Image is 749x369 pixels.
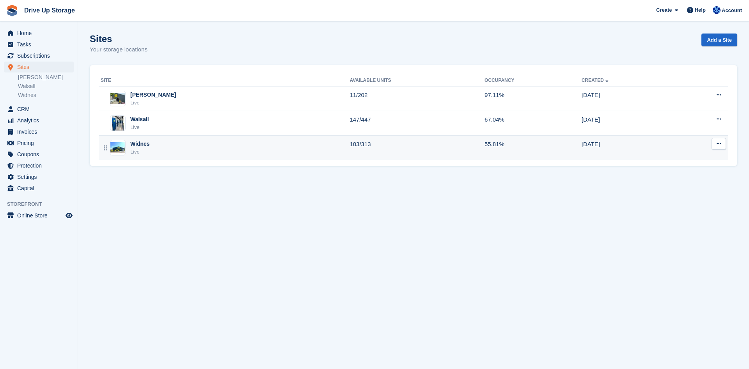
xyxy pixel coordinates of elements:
th: Site [99,74,350,87]
a: menu [4,115,74,126]
a: Widnes [18,92,74,99]
span: Pricing [17,138,64,148]
span: Sites [17,62,64,72]
th: Occupancy [485,74,582,87]
a: menu [4,104,74,115]
div: Widnes [130,140,150,148]
div: Walsall [130,115,149,124]
th: Available Units [350,74,485,87]
a: menu [4,126,74,137]
span: Invoices [17,126,64,137]
span: CRM [17,104,64,115]
span: Coupons [17,149,64,160]
a: menu [4,50,74,61]
a: Walsall [18,83,74,90]
td: [DATE] [582,111,674,136]
a: Preview store [64,211,74,220]
a: menu [4,39,74,50]
div: [PERSON_NAME] [130,91,176,99]
span: Online Store [17,210,64,221]
td: 67.04% [485,111,582,136]
span: Tasks [17,39,64,50]
td: 147/447 [350,111,485,136]
span: Create [656,6,672,14]
img: Image of Widnes site [110,142,125,153]
td: [DATE] [582,87,674,111]
span: Subscriptions [17,50,64,61]
span: Capital [17,183,64,194]
div: Live [130,148,150,156]
a: [PERSON_NAME] [18,74,74,81]
td: [DATE] [582,136,674,160]
div: Live [130,124,149,131]
a: Drive Up Storage [21,4,78,17]
a: menu [4,62,74,72]
a: Created [582,78,610,83]
span: Account [722,7,742,14]
span: Analytics [17,115,64,126]
h1: Sites [90,34,147,44]
span: Protection [17,160,64,171]
span: Settings [17,171,64,182]
td: 103/313 [350,136,485,160]
td: 11/202 [350,87,485,111]
span: Storefront [7,200,78,208]
a: menu [4,138,74,148]
a: menu [4,183,74,194]
a: menu [4,210,74,221]
img: Image of Walsall site [112,115,124,131]
span: Help [695,6,706,14]
img: Widnes Team [713,6,721,14]
img: Image of Stroud site [110,93,125,104]
td: 97.11% [485,87,582,111]
a: menu [4,149,74,160]
div: Live [130,99,176,107]
td: 55.81% [485,136,582,160]
a: menu [4,171,74,182]
span: Home [17,28,64,39]
img: stora-icon-8386f47178a22dfd0bd8f6a31ec36ba5ce8667c1dd55bd0f319d3a0aa187defe.svg [6,5,18,16]
a: menu [4,28,74,39]
a: Add a Site [701,34,737,46]
a: menu [4,160,74,171]
p: Your storage locations [90,45,147,54]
